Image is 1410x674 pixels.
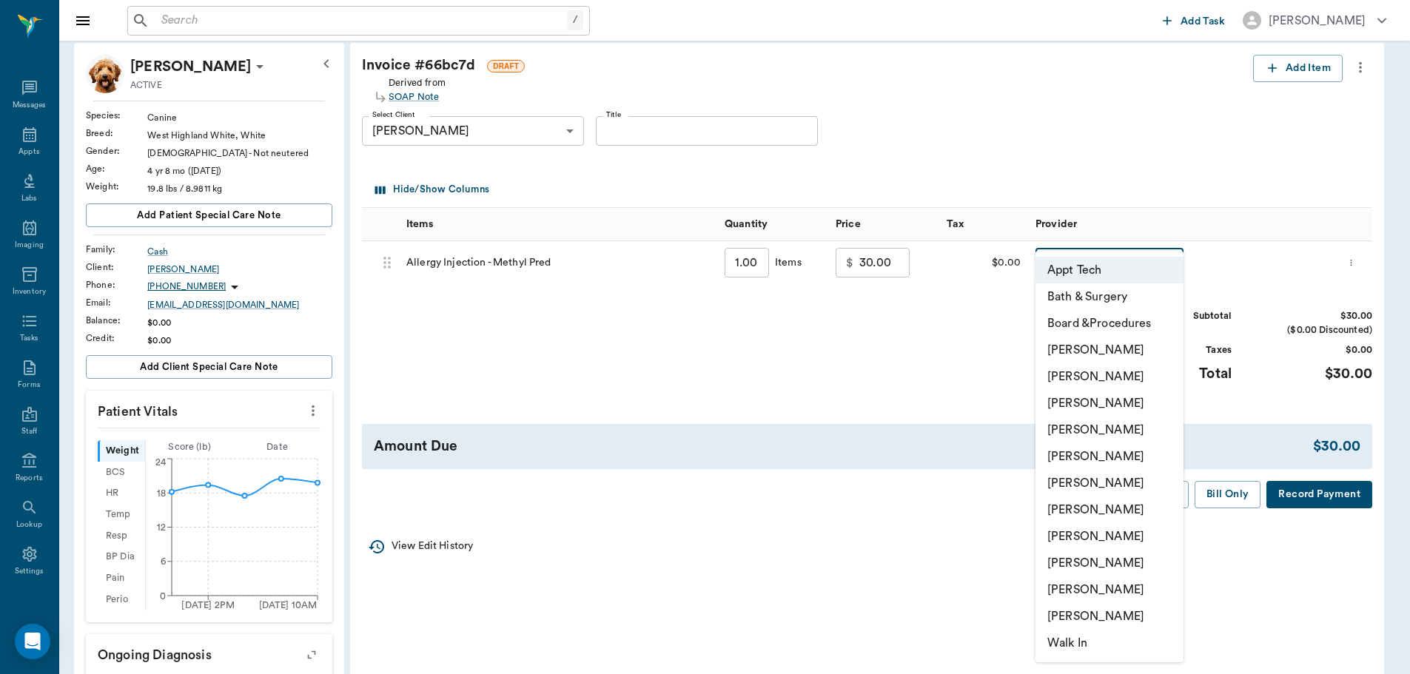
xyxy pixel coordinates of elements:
[15,624,50,659] div: Open Intercom Messenger
[1035,576,1184,603] li: [PERSON_NAME]
[1035,257,1184,283] li: Appt Tech
[1035,603,1184,630] li: [PERSON_NAME]
[1035,523,1184,550] li: [PERSON_NAME]
[1035,496,1184,523] li: [PERSON_NAME]
[1035,283,1184,310] li: Bath & Surgery
[1035,310,1184,337] li: Board &Procedures
[1035,417,1184,443] li: [PERSON_NAME]
[1035,390,1184,417] li: [PERSON_NAME]
[1035,550,1184,576] li: [PERSON_NAME]
[1035,470,1184,496] li: [PERSON_NAME]
[1035,337,1184,363] li: [PERSON_NAME]
[1035,443,1184,470] li: [PERSON_NAME]
[1035,630,1184,656] li: Walk In
[1035,363,1184,390] li: [PERSON_NAME]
